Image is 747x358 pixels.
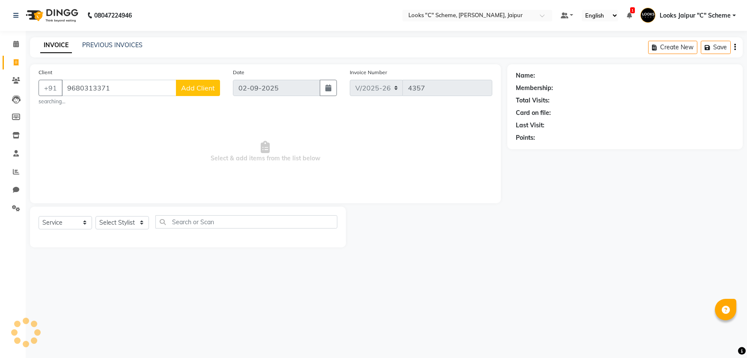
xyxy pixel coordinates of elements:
[660,11,731,20] span: Looks Jaipur "C" Scheme
[516,71,535,80] div: Name:
[62,80,176,96] input: Search by Name/Mobile/Email/Code
[155,215,337,229] input: Search or Scan
[701,41,731,54] button: Save
[630,7,635,13] span: 1
[516,96,550,105] div: Total Visits:
[711,324,738,349] iframe: chat widget
[40,38,72,53] a: INVOICE
[181,84,215,92] span: Add Client
[39,80,62,96] button: +91
[648,41,697,54] button: Create New
[516,108,551,117] div: Card on file:
[350,69,387,76] label: Invoice Number
[176,80,220,96] button: Add Client
[516,121,545,130] div: Last Visit:
[39,109,492,195] span: Select & add items from the list below
[94,3,132,27] b: 08047224946
[516,133,535,142] div: Points:
[82,41,143,49] a: PREVIOUS INVOICES
[22,3,80,27] img: logo
[516,84,553,93] div: Membership:
[39,98,220,105] small: searching...
[640,8,655,23] img: Looks Jaipur "C" Scheme
[39,69,52,76] label: Client
[233,69,244,76] label: Date
[627,12,632,19] a: 1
